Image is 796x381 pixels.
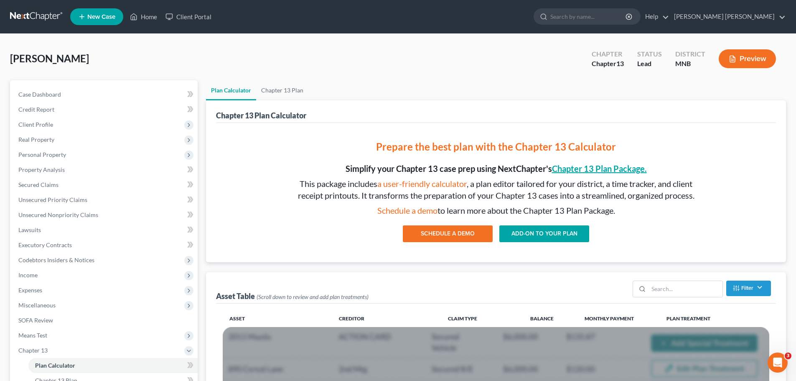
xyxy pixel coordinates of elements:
[18,256,94,263] span: Codebtors Insiders & Notices
[670,9,786,24] a: [PERSON_NAME] [PERSON_NAME]
[18,136,54,143] span: Real Property
[126,9,161,24] a: Home
[223,310,332,327] th: Asset
[641,9,669,24] a: Help
[377,179,467,189] a: a user-friendly calculator
[377,205,437,215] a: Schedule a demo
[332,310,442,327] th: Creditor
[10,52,89,64] span: [PERSON_NAME]
[637,49,662,59] div: Status
[441,310,523,327] th: Claim Type
[660,310,769,327] th: Plan Treatment
[18,271,38,279] span: Income
[294,205,698,217] p: to learn more about the Chapter 13 Plan Package.
[18,226,41,233] span: Lawsuits
[18,347,48,354] span: Chapter 13
[87,14,115,20] span: New Case
[12,238,198,253] a: Executory Contracts
[768,353,788,373] iframe: Intercom live chat
[216,110,306,120] div: Chapter 13 Plan Calculator
[12,313,198,328] a: SOFA Review
[552,164,647,174] a: Chapter 13 Plan Package.
[403,225,493,242] button: SCHEDULE A DEMO
[592,49,624,59] div: Chapter
[294,178,698,202] p: This package includes , a plan editor tailored for your district, a time tracker, and client rece...
[726,281,771,296] button: Filter
[499,225,589,242] a: ADD-ON TO YOUR PLAN
[12,162,198,177] a: Property Analysis
[648,281,722,297] input: Search...
[785,353,791,359] span: 3
[294,140,698,154] p: Prepare the best plan with the Chapter 13 Calculator
[294,163,698,175] p: Simplify your Chapter 13 case prep using NextChapter's
[18,196,87,203] span: Unsecured Priority Claims
[675,59,705,69] div: MNB
[12,222,198,238] a: Lawsuits
[18,302,56,309] span: Miscellaneous
[637,59,662,69] div: Lead
[28,358,198,373] a: Plan Calculator
[524,310,578,327] th: Balance
[18,121,53,128] span: Client Profile
[550,9,627,24] input: Search by name...
[216,291,369,301] div: Asset Table
[256,80,308,100] a: Chapter 13 Plan
[18,151,66,158] span: Personal Property
[18,106,54,113] span: Credit Report
[206,80,256,100] a: Plan Calculator
[12,192,198,207] a: Unsecured Priority Claims
[616,59,624,67] span: 13
[12,102,198,117] a: Credit Report
[578,310,660,327] th: Monthly Payment
[257,293,369,300] span: (Scroll down to review and add plan treatments)
[18,91,61,98] span: Case Dashboard
[18,332,47,339] span: Means Test
[18,166,65,173] span: Property Analysis
[18,286,42,294] span: Expenses
[18,181,58,188] span: Secured Claims
[592,59,624,69] div: Chapter
[12,207,198,222] a: Unsecured Nonpriority Claims
[18,211,98,218] span: Unsecured Nonpriority Claims
[675,49,705,59] div: District
[161,9,216,24] a: Client Portal
[35,362,75,369] span: Plan Calculator
[18,317,53,324] span: SOFA Review
[12,177,198,192] a: Secured Claims
[719,49,776,68] button: Preview
[12,87,198,102] a: Case Dashboard
[18,241,72,248] span: Executory Contracts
